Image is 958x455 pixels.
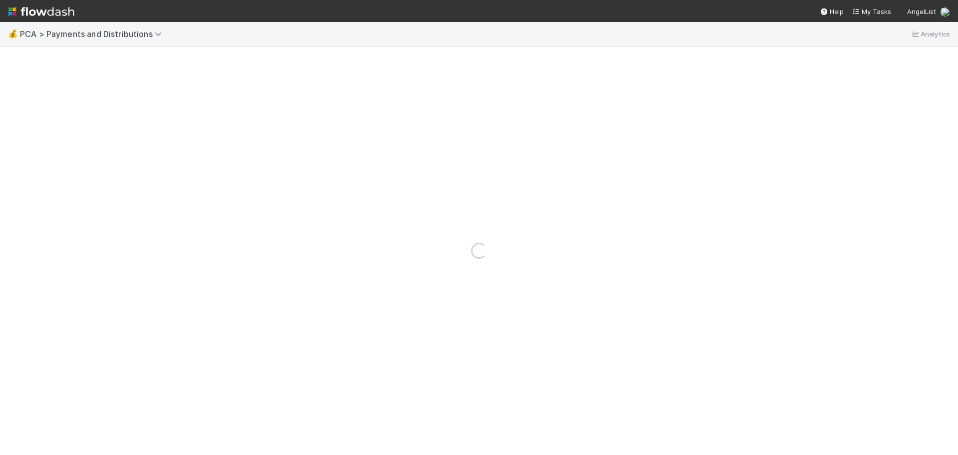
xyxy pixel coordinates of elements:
[20,29,167,39] span: PCA > Payments and Distributions
[852,6,891,16] a: My Tasks
[8,29,18,38] span: 💰
[852,7,891,15] span: My Tasks
[820,6,844,16] div: Help
[8,3,74,20] img: logo-inverted-e16ddd16eac7371096b0.svg
[907,7,936,15] span: AngelList
[911,28,950,40] a: Analytics
[940,7,950,17] img: avatar_c8e523dd-415a-4cf0-87a3-4b787501e7b6.png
